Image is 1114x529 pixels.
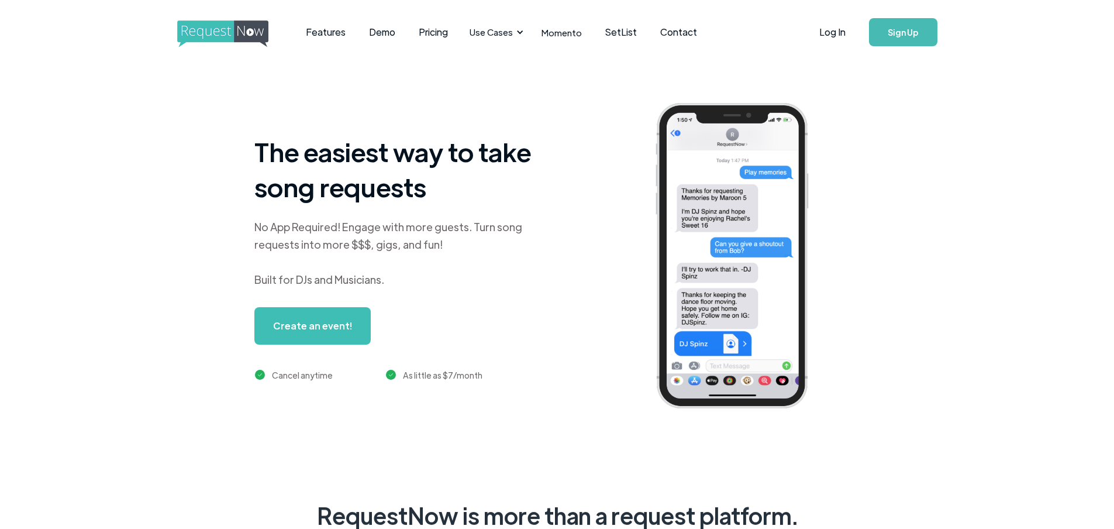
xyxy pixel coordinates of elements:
a: Demo [357,14,407,50]
div: As little as $7/month [403,368,482,382]
img: requestnow logo [177,20,290,47]
div: Use Cases [463,14,527,50]
a: Contact [649,14,709,50]
div: Cancel anytime [272,368,333,382]
a: Features [294,14,357,50]
a: Log In [808,12,857,53]
a: Momento [530,15,594,50]
a: home [177,20,265,44]
a: SetList [594,14,649,50]
img: green checkmark [255,370,265,380]
a: Pricing [407,14,460,50]
div: Use Cases [470,26,513,39]
a: Create an event! [254,307,371,345]
img: iphone screenshot [642,95,840,421]
a: Sign Up [869,18,937,46]
div: No App Required! Engage with more guests. Turn song requests into more $$$, gigs, and fun! Built ... [254,218,547,288]
h1: The easiest way to take song requests [254,134,547,204]
img: green checkmark [386,370,396,380]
